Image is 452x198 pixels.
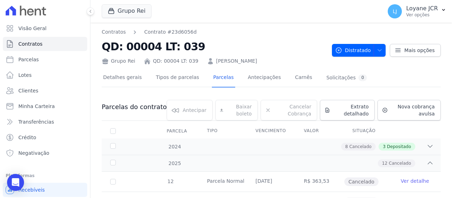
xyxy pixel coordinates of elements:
[3,99,87,113] a: Minha Carteira
[153,57,198,65] a: QD: 00004 LT: 039
[345,143,348,150] span: 8
[212,69,235,87] a: Parcelas
[18,118,54,125] span: Transferências
[3,37,87,51] a: Contratos
[391,103,435,117] span: Nova cobrança avulsa
[102,28,197,36] nav: Breadcrumb
[102,69,143,87] a: Detalhes gerais
[18,186,45,193] span: Recebíveis
[349,143,371,150] span: Cancelado
[18,103,55,110] span: Minha Carteira
[404,47,435,54] span: Mais opções
[344,177,379,186] span: Cancelado
[102,103,167,111] h3: Parcelas do contrato
[3,115,87,129] a: Transferências
[406,5,438,12] p: Loyane JCR
[393,9,397,14] span: LJ
[382,160,387,166] span: 12
[102,39,326,55] h2: QD: 00004 LT: 039
[3,68,87,82] a: Lotes
[18,87,38,94] span: Clientes
[390,44,441,57] a: Mais opções
[389,160,411,166] span: Cancelado
[377,100,441,120] a: Nova cobrança avulsa
[18,56,39,63] span: Parcelas
[3,84,87,98] a: Clientes
[155,69,201,87] a: Tipos de parcelas
[326,74,367,81] div: Solicitações
[198,124,247,138] th: Tipo
[382,1,452,21] button: LJ Loyane JCR Ver opções
[293,69,314,87] a: Carnês
[3,183,87,197] a: Recebíveis
[383,143,386,150] span: 3
[18,72,32,79] span: Lotes
[102,28,326,36] nav: Breadcrumb
[102,28,126,36] a: Contratos
[247,124,295,138] th: Vencimento
[325,69,368,87] a: Solicitações0
[158,124,196,138] div: Parcela
[332,44,386,57] button: Distratado
[18,25,47,32] span: Visão Geral
[102,57,135,65] div: Grupo Rei
[18,134,36,141] span: Crédito
[333,103,369,117] span: Extrato detalhado
[18,40,42,47] span: Contratos
[387,143,411,150] span: Depositado
[198,172,247,192] td: Parcela Normal
[110,179,116,185] input: Só é possível selecionar pagamentos em aberto
[247,172,295,192] td: [DATE]
[144,28,197,36] a: Contrato #23d6056d
[344,124,392,138] th: Situação
[3,21,87,35] a: Visão Geral
[3,52,87,67] a: Parcelas
[167,179,174,184] span: 12
[102,4,151,18] button: Grupo Rei
[3,146,87,160] a: Negativação
[296,124,344,138] th: Valor
[18,149,49,157] span: Negativação
[335,44,371,57] span: Distratado
[320,100,375,120] a: Extrato detalhado
[3,130,87,145] a: Crédito
[7,174,24,191] div: Open Intercom Messenger
[296,172,344,192] td: R$ 363,53
[401,177,429,185] a: Ver detalhe
[406,12,438,18] p: Ver opções
[358,74,367,81] div: 0
[216,57,257,65] a: [PERSON_NAME]
[6,171,84,180] div: Plataformas
[246,69,282,87] a: Antecipações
